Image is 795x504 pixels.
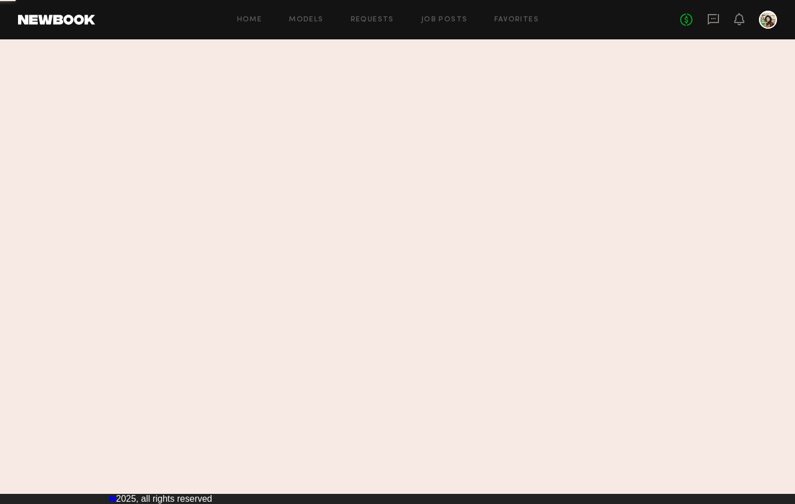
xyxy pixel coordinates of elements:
a: Requests [351,16,394,24]
a: Job Posts [421,16,468,24]
a: Home [237,16,262,24]
span: 2025, all rights reserved [116,494,212,503]
a: K [759,11,777,29]
a: Favorites [494,16,539,24]
a: Models [289,16,323,24]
